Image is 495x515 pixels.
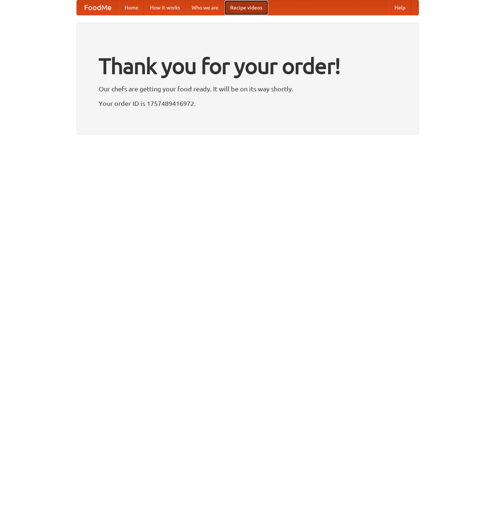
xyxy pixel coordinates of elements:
[389,0,411,15] a: Help
[186,0,224,15] a: Who we are
[144,0,186,15] a: How it works
[99,98,397,109] p: Your order ID is 1757489416972.
[77,0,119,15] a: FoodMe
[224,0,268,15] a: Recipe videos
[119,0,144,15] a: Home
[99,83,397,94] p: Our chefs are getting your food ready. It will be on its way shortly.
[99,48,397,83] h1: Thank you for your order!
